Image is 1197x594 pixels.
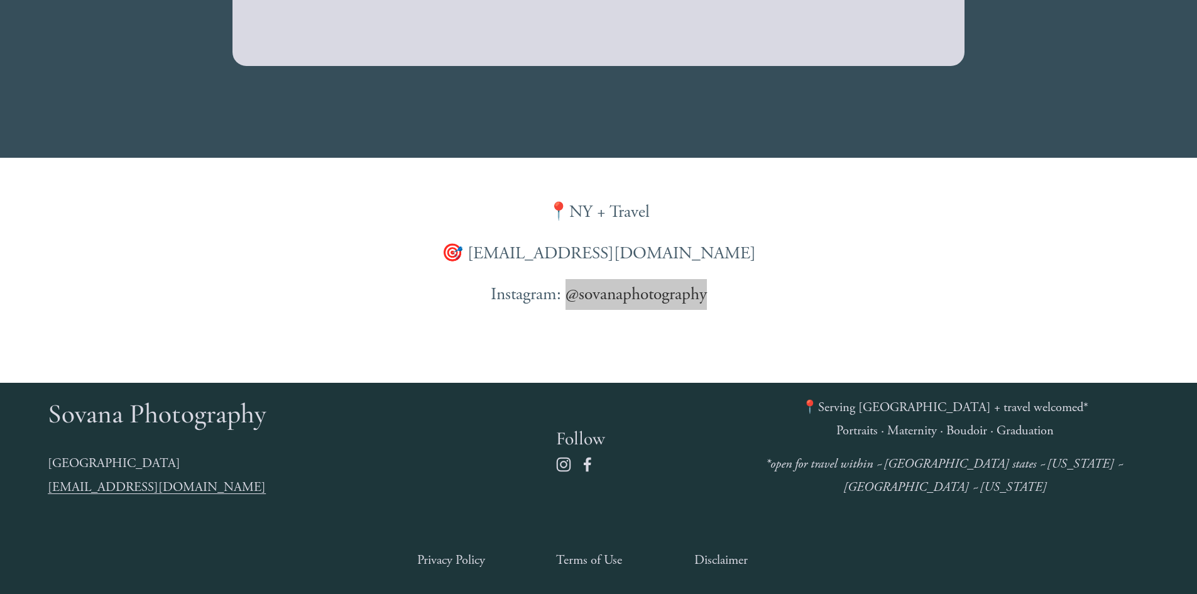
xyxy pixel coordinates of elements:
[556,457,571,472] a: Instagram
[417,549,549,572] a: Privacy Policy
[694,549,826,572] a: Disclaimer
[187,279,1011,310] p: Instagram: @sovanaphotography
[48,452,456,498] p: [GEOGRAPHIC_DATA]
[765,456,1125,495] em: *open for travel within ~[GEOGRAPHIC_DATA] states ~[US_STATE] ~[GEOGRAPHIC_DATA] ~[US_STATE]
[187,197,1011,228] p: 📍NY + Travel
[48,479,266,495] span: [EMAIL_ADDRESS][DOMAIN_NAME]
[740,396,1149,443] p: 📍Serving [GEOGRAPHIC_DATA] + travel welcomed* Portraits · Maternity · Boudoir · Graduation
[580,457,595,472] a: Facebook
[556,549,687,572] a: Terms of Use
[48,476,266,499] a: [EMAIL_ADDRESS][DOMAIN_NAME]
[556,426,642,452] h4: Follow
[48,396,456,432] h3: Sovana Photography
[187,238,1011,269] p: 🎯 [EMAIL_ADDRESS][DOMAIN_NAME]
